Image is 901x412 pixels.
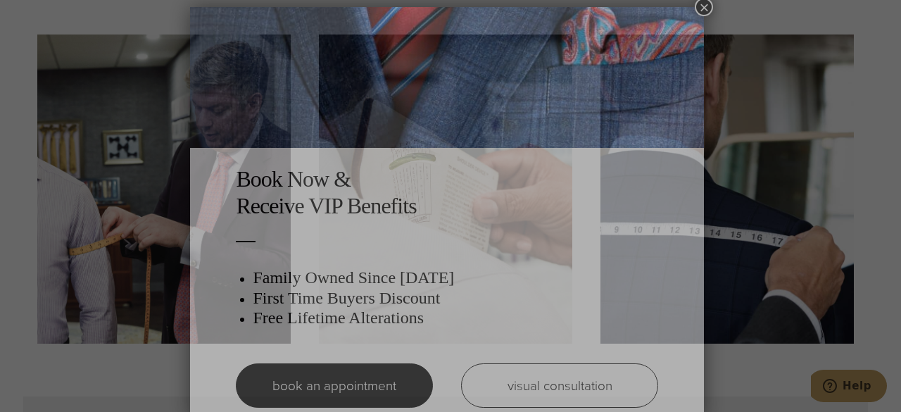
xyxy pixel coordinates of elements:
[253,288,658,308] h3: First Time Buyers Discount
[461,363,658,408] a: visual consultation
[253,268,658,288] h3: Family Owned Since [DATE]
[32,10,61,23] span: Help
[236,166,658,220] h2: Book Now & Receive VIP Benefits
[253,308,658,328] h3: Free Lifetime Alterations
[236,363,433,408] a: book an appointment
